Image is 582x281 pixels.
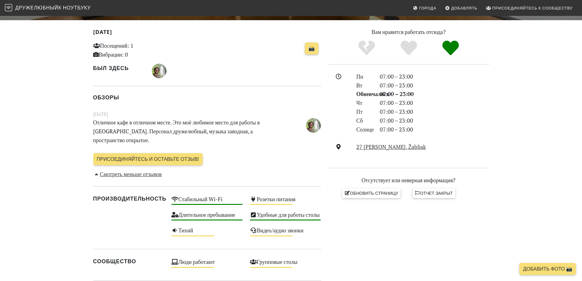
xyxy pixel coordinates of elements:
[380,73,413,80] font: 07:00 – 23:00
[93,170,162,178] a: Смотреть меньше отзывов
[356,90,389,98] font: Обвенчались
[93,64,129,72] font: Был здесь
[257,211,320,218] font: Удобные для работы столы
[388,40,430,57] div: Да
[97,156,199,162] font: Присоединяйтесь и оставьте отзыв!
[350,190,398,196] font: Обновить страницу
[93,94,119,101] font: Обзоры
[178,258,215,265] font: Люди работают
[93,28,112,35] font: [DATE]
[257,227,303,234] font: Видео/аудио звонки
[93,257,136,265] font: Сообщество
[380,126,413,133] font: 07:00 – 23:00
[372,28,446,35] font: Вам нравится работать отсюда?
[58,4,91,11] font: к ноутбуку
[152,67,167,74] span: Лиланд Рирдон
[346,40,388,57] div: Нет
[306,118,321,133] img: 4436-leland.jpg
[380,117,413,124] font: 07:00 – 23:00
[100,170,162,178] font: Смотреть меньше отзывов
[309,45,315,52] font: 📸
[93,195,167,202] font: Производительность
[356,73,363,80] font: Пн
[380,99,413,106] font: 07:00 – 23:00
[412,188,455,198] a: Отчет закрыт
[93,111,108,117] font: [DATE]
[420,190,453,196] font: Отчет закрыт
[99,51,128,58] font: Вибрации: 0
[15,4,58,11] font: Дружелюбный
[411,2,439,13] a: Города
[305,43,318,54] a: 📸
[356,82,362,89] font: Вт
[419,5,437,11] font: Города
[100,42,134,49] font: Посещений: 1
[356,126,374,133] font: Солнце
[178,195,222,203] font: Стабильный Wi-Fi
[257,195,295,203] font: Розетки питания
[257,258,297,265] font: Групповые столы
[380,82,413,89] font: 07:00 – 23:00
[380,90,414,98] font: 07:00 – 23:00
[93,153,203,165] a: Присоединяйтесь и оставьте отзыв!
[342,188,401,198] a: Обновить страницу
[451,5,478,11] font: Добавлять
[178,211,235,218] font: Длительное пребывание
[5,4,12,11] img: Дружелюбный к ноутбуку
[93,119,260,144] font: Отличное кафе в отличном месте. Это моё любимое место для работы в [GEOGRAPHIC_DATA]. Персонал др...
[5,3,92,13] a: Дружелюбный к ноутбуку Дружелюбныйк ноутбуку
[430,40,472,57] div: Определенно!
[443,2,480,13] a: Добавлять
[356,143,426,150] a: 27 [PERSON_NAME], Žabljak
[152,64,167,78] img: 4436-leland.jpg
[356,117,363,124] font: Сб
[356,108,363,115] font: Пт
[380,108,413,115] font: 07:00 – 23:00
[178,227,193,234] font: Тихий
[306,121,321,128] span: Лиланд Рирдон
[492,5,573,11] font: Присоединяйтесь к сообществу
[362,176,456,184] font: Отсутствует или неверная информация?
[484,2,575,13] a: Присоединяйтесь к сообществу
[356,99,362,106] font: Чт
